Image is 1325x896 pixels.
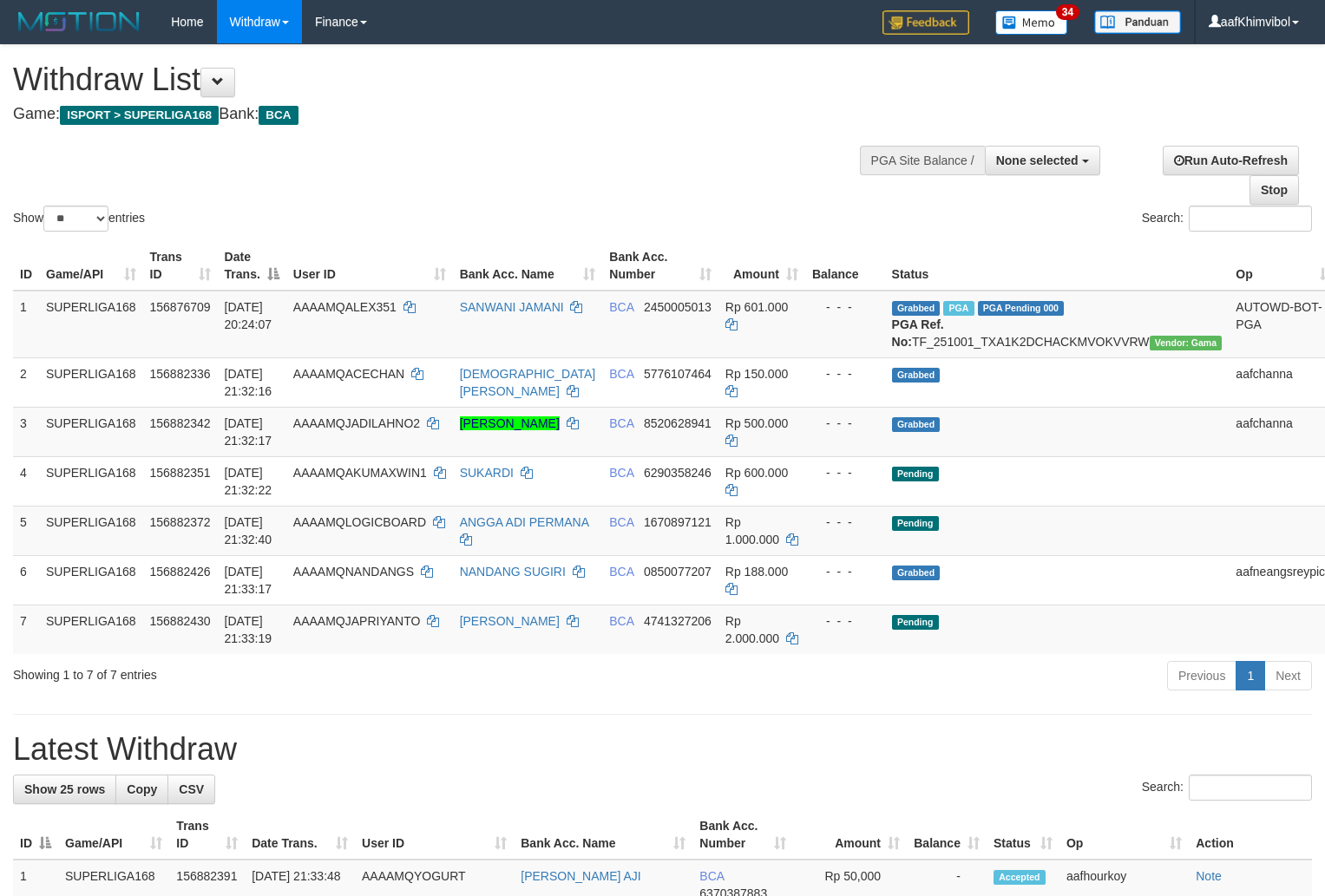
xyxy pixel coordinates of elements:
span: Grabbed [892,301,941,316]
span: 156882351 [150,466,211,480]
a: Copy [115,775,168,804]
span: PGA Pending [978,301,1065,316]
td: SUPERLIGA168 [39,555,143,605]
td: 4 [13,456,39,506]
th: Balance: activate to sort column ascending [907,810,987,860]
span: Pending [892,615,939,630]
span: 156876709 [150,300,211,314]
th: Date Trans.: activate to sort column ascending [245,810,355,860]
span: Rp 2.000.000 [725,614,779,645]
td: 6 [13,555,39,605]
th: Action [1189,810,1312,860]
span: Accepted [994,870,1046,885]
td: SUPERLIGA168 [39,291,143,358]
img: Feedback.jpg [882,10,969,35]
a: NANDANG SUGIRI [460,565,566,579]
span: Copy 0850077207 to clipboard [644,565,712,579]
a: SUKARDI [460,466,514,480]
span: [DATE] 21:32:22 [225,466,272,497]
b: PGA Ref. No: [892,317,944,349]
img: MOTION_logo.png [13,9,145,35]
span: BCA [609,367,633,381]
span: CSV [179,782,204,796]
th: Game/API: activate to sort column ascending [58,810,169,860]
span: BCA [609,515,633,529]
span: Copy 8520628941 to clipboard [644,416,712,430]
span: BCA [609,466,633,480]
td: SUPERLIGA168 [39,506,143,555]
a: Next [1264,661,1312,690]
span: Copy 6290358246 to clipboard [644,466,712,480]
span: 156882336 [150,367,211,381]
td: 5 [13,506,39,555]
th: Trans ID: activate to sort column ascending [169,810,245,860]
div: Showing 1 to 7 of 7 entries [13,659,539,683]
span: 156882426 [150,565,211,579]
span: Pending [892,516,939,531]
span: None selected [996,154,1079,167]
img: panduan.png [1094,10,1181,34]
a: Note [1196,869,1222,883]
td: 1 [13,291,39,358]
span: AAAAMQLOGICBOARD [293,515,426,529]
span: AAAAMQALEX351 [293,300,397,314]
span: Pending [892,467,939,481]
span: AAAAMQACECHAN [293,367,404,381]
span: BCA [609,416,633,430]
span: Rp 150.000 [725,367,788,381]
th: Bank Acc. Number: activate to sort column ascending [602,241,718,291]
a: ANGGA ADI PERMANA [460,515,589,529]
th: Balance [805,241,885,291]
h4: Game: Bank: [13,106,866,123]
span: BCA [259,106,298,125]
th: Bank Acc. Name: activate to sort column ascending [453,241,603,291]
th: ID [13,241,39,291]
span: Rp 188.000 [725,565,788,579]
label: Show entries [13,206,145,232]
a: Run Auto-Refresh [1163,146,1299,175]
a: Show 25 rows [13,775,116,804]
span: AAAAMQJADILAHNO2 [293,416,420,430]
div: - - - [812,365,878,383]
td: 7 [13,605,39,654]
span: Vendor URL: https://trx31.1velocity.biz [1150,336,1223,350]
th: Game/API: activate to sort column ascending [39,241,143,291]
span: [DATE] 21:32:17 [225,416,272,448]
span: 156882342 [150,416,211,430]
td: SUPERLIGA168 [39,357,143,407]
th: Op: activate to sort column ascending [1059,810,1189,860]
img: Button%20Memo.svg [995,10,1068,35]
th: Bank Acc. Name: activate to sort column ascending [514,810,692,860]
a: [PERSON_NAME] [460,614,560,628]
td: SUPERLIGA168 [39,456,143,506]
th: User ID: activate to sort column ascending [286,241,453,291]
a: [PERSON_NAME] AJI [521,869,640,883]
span: [DATE] 21:33:19 [225,614,272,645]
span: Grabbed [892,417,941,432]
input: Search: [1189,775,1312,801]
a: [DEMOGRAPHIC_DATA][PERSON_NAME] [460,367,596,398]
span: [DATE] 21:32:16 [225,367,272,398]
span: BCA [699,869,724,883]
span: BCA [609,614,633,628]
a: CSV [167,775,215,804]
span: 34 [1056,4,1079,20]
a: Stop [1250,175,1299,205]
select: Showentries [43,206,108,232]
h1: Withdraw List [13,62,866,97]
th: Date Trans.: activate to sort column descending [218,241,286,291]
a: Previous [1167,661,1236,690]
span: BCA [609,565,633,579]
div: - - - [812,563,878,580]
th: Status [885,241,1230,291]
span: Grabbed [892,368,941,383]
span: AAAAMQNANDANGS [293,565,414,579]
span: Rp 500.000 [725,416,788,430]
span: Copy 1670897121 to clipboard [644,515,712,529]
span: Marked by aafsoycanthlai [943,301,974,316]
td: SUPERLIGA168 [39,605,143,654]
div: - - - [812,298,878,316]
span: Copy 2450005013 to clipboard [644,300,712,314]
th: User ID: activate to sort column ascending [355,810,514,860]
span: [DATE] 21:32:40 [225,515,272,546]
